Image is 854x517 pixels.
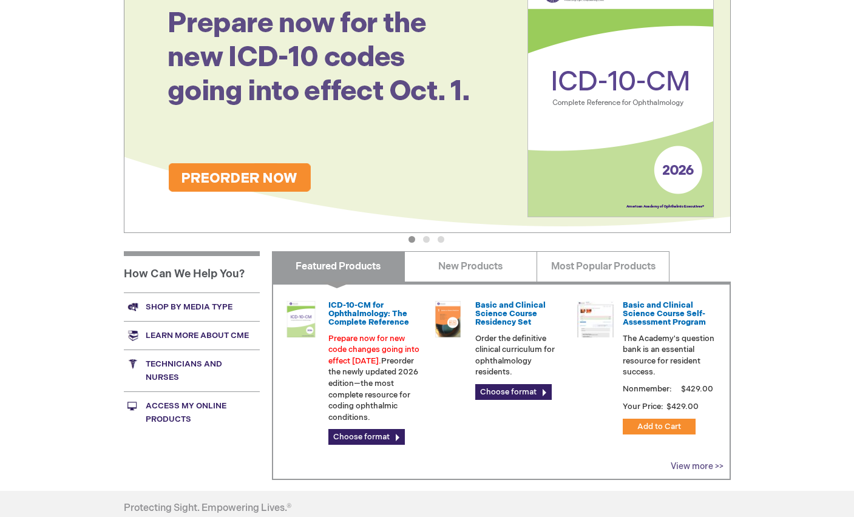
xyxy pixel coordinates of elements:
[475,333,568,378] p: Order the definitive clinical curriculum for ophthalmology residents.
[124,503,291,514] h4: Protecting Sight. Empowering Lives.®
[124,292,260,321] a: Shop by media type
[623,333,715,378] p: The Academy's question bank is an essential resource for resident success.
[623,300,706,328] a: Basic and Clinical Science Course Self-Assessment Program
[671,461,724,471] a: View more >>
[408,236,415,243] button: 1 of 3
[404,251,537,282] a: New Products
[665,402,700,411] span: $429.00
[623,419,696,434] button: Add to Cart
[623,402,663,411] strong: Your Price:
[328,333,421,424] p: Preorder the newly updated 2026 edition—the most complete resource for coding ophthalmic conditions.
[430,301,466,337] img: 02850963u_47.png
[283,301,319,337] img: 0120008u_42.png
[577,301,614,337] img: bcscself_20.jpg
[328,300,409,328] a: ICD-10-CM for Ophthalmology: The Complete Reference
[124,321,260,350] a: Learn more about CME
[124,251,260,292] h1: How Can We Help You?
[537,251,669,282] a: Most Popular Products
[438,236,444,243] button: 3 of 3
[623,382,672,397] strong: Nonmember:
[475,384,552,400] a: Choose format
[679,384,715,394] span: $429.00
[124,350,260,391] a: Technicians and nurses
[328,429,405,445] a: Choose format
[637,422,681,431] span: Add to Cart
[423,236,430,243] button: 2 of 3
[272,251,405,282] a: Featured Products
[475,300,546,328] a: Basic and Clinical Science Course Residency Set
[124,391,260,433] a: Access My Online Products
[328,334,419,366] font: Prepare now for new code changes going into effect [DATE].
